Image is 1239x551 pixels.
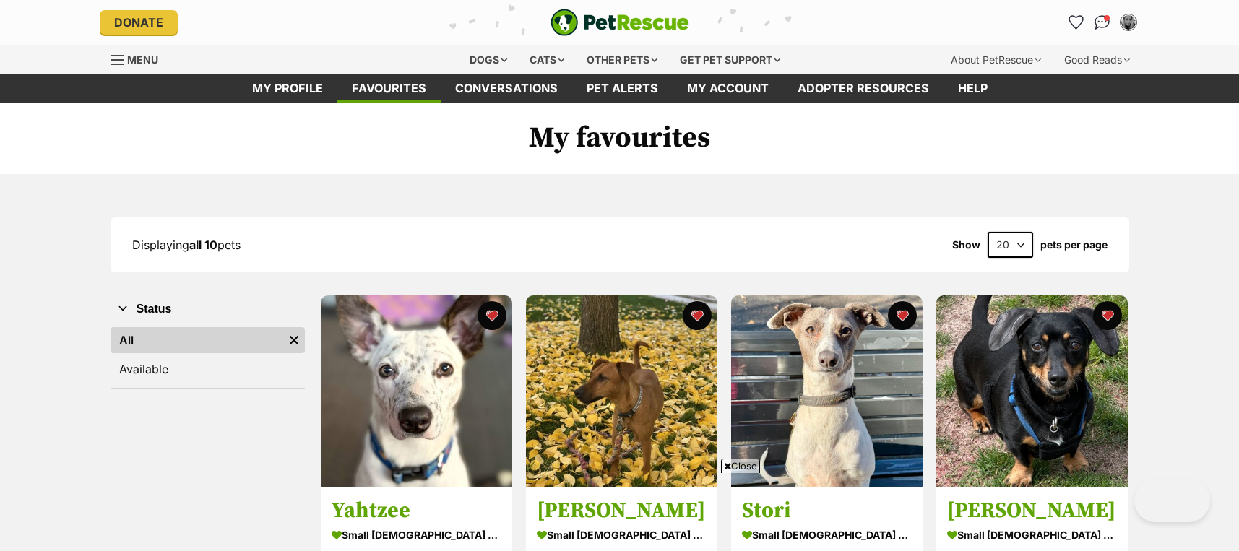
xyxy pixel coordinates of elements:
[673,74,783,103] a: My account
[132,238,241,252] span: Displaying pets
[321,295,512,487] img: Yahtzee
[526,295,717,487] img: Missy Peggotty
[1117,11,1140,34] button: My account
[269,479,970,544] iframe: Advertisement
[551,9,689,36] a: PetRescue
[577,45,668,74] div: Other pets
[1065,11,1140,34] ul: Account quick links
[1040,239,1108,251] label: pets per page
[721,459,760,473] span: Close
[478,301,506,330] button: favourite
[572,74,673,103] a: Pet alerts
[111,45,168,71] a: Menu
[459,45,517,74] div: Dogs
[1054,45,1140,74] div: Good Reads
[947,498,1117,525] h3: [PERSON_NAME]
[551,9,689,36] img: logo-e224e6f780fb5917bec1dbf3a21bbac754714ae5b6737aabdf751b685950b380.svg
[1095,15,1110,30] img: chat-41dd97257d64d25036548639549fe6c8038ab92f7586957e7f3b1b290dea8141.svg
[947,525,1117,546] div: small [DEMOGRAPHIC_DATA] Dog
[337,74,441,103] a: Favourites
[111,300,305,318] button: Status
[127,53,158,66] span: Menu
[189,238,217,252] strong: all 10
[1065,11,1088,34] a: Favourites
[731,295,923,487] img: Stori
[519,45,574,74] div: Cats
[683,301,712,330] button: favourite
[1121,15,1136,30] img: Michelle profile pic
[936,295,1128,487] img: Frankie
[1093,301,1122,330] button: favourite
[944,74,1002,103] a: Help
[111,356,305,382] a: Available
[111,327,283,353] a: All
[100,10,178,35] a: Donate
[1134,479,1210,522] iframe: Help Scout Beacon - Open
[941,45,1051,74] div: About PetRescue
[111,324,305,388] div: Status
[1091,11,1114,34] a: Conversations
[238,74,337,103] a: My profile
[783,74,944,103] a: Adopter resources
[283,327,305,353] a: Remove filter
[441,74,572,103] a: conversations
[670,45,790,74] div: Get pet support
[952,239,980,251] span: Show
[888,301,917,330] button: favourite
